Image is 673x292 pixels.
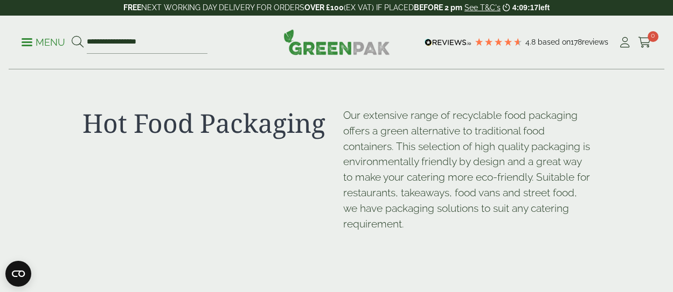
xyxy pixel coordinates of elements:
i: My Account [618,37,632,48]
a: 0 [638,34,651,51]
img: GreenPak Supplies [283,29,390,55]
span: Based on [538,38,571,46]
a: Menu [22,36,65,47]
strong: BEFORE 2 pm [414,3,462,12]
p: Menu [22,36,65,49]
p: Our extensive range of recyclable food packaging offers a green alternative to traditional food c... [343,108,591,231]
img: REVIEWS.io [425,39,471,46]
span: 178 [571,38,582,46]
span: 0 [648,31,658,42]
span: 4:09:17 [512,3,538,12]
span: 4.8 [525,38,538,46]
span: reviews [582,38,608,46]
strong: FREE [123,3,141,12]
span: left [538,3,550,12]
div: 4.78 Stars [474,37,523,47]
p: [URL][DOMAIN_NAME] [343,241,344,242]
h1: Hot Food Packaging [82,108,330,139]
i: Cart [638,37,651,48]
strong: OVER £100 [304,3,344,12]
button: Open CMP widget [5,261,31,287]
a: See T&C's [464,3,501,12]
